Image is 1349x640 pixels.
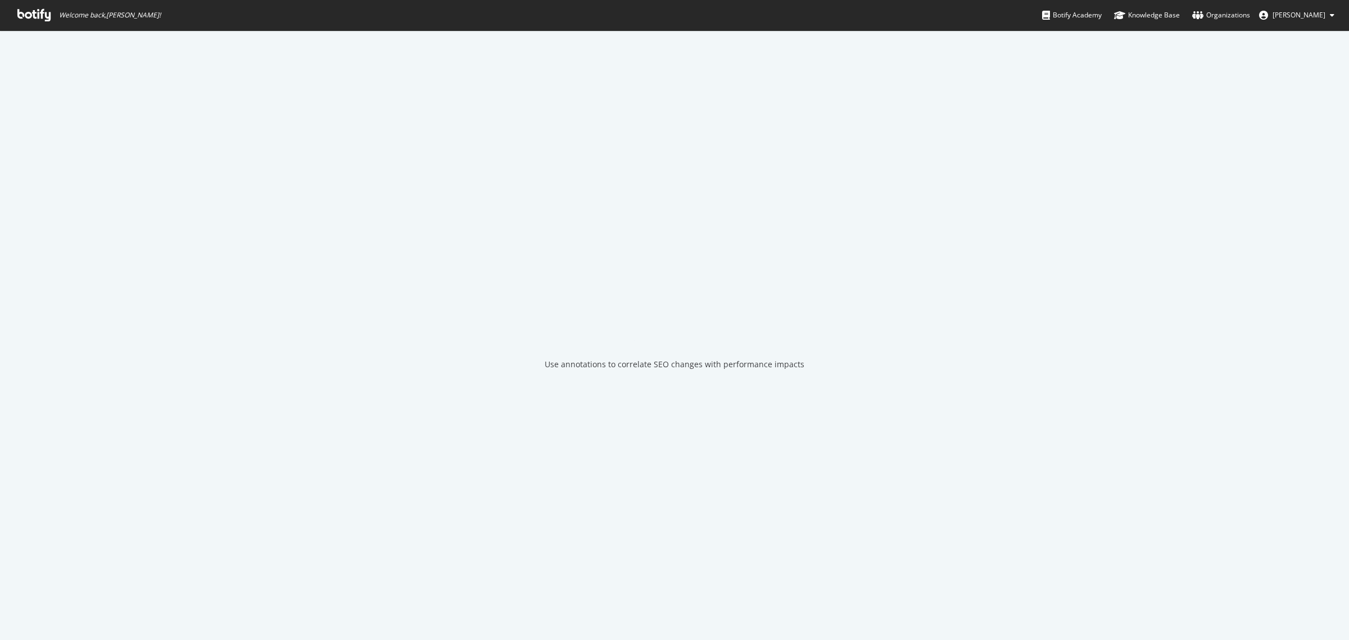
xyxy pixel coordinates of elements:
span: Welcome back, [PERSON_NAME] ! [59,11,161,20]
div: Knowledge Base [1114,10,1180,21]
button: [PERSON_NAME] [1250,6,1343,24]
div: Use annotations to correlate SEO changes with performance impacts [545,359,804,370]
div: animation [634,300,715,341]
div: Organizations [1192,10,1250,21]
span: Martha Williams [1273,10,1325,20]
div: Botify Academy [1042,10,1102,21]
